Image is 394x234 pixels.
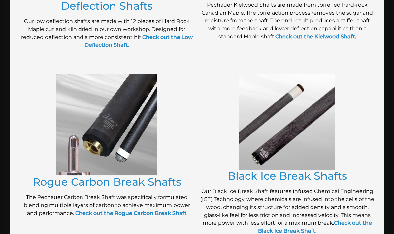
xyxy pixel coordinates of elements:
[33,175,181,188] a: Rogue Carbon Break Shafts
[20,17,194,49] p: Our low deflection shafts are made with 12 pieces of Hard Rock Maple cut and kiln dried in our ow...
[275,33,356,40] a: Check out the Kielwood Shaft.
[20,193,194,217] p: The Pechauer Carbon Break Shaft was specifically formulated blending multiple layers of carbon to...
[84,34,193,48] a: Check out the Low Deflection Shaft.
[75,210,187,216] a: Check out the Rogue Carbon Break Shaft
[200,1,374,41] p: Pechauer Kielwood Shafts are made from torrefied hard-rock Canadian Maple. The torrefaction proce...
[228,169,347,182] a: Black Ice Break Shafts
